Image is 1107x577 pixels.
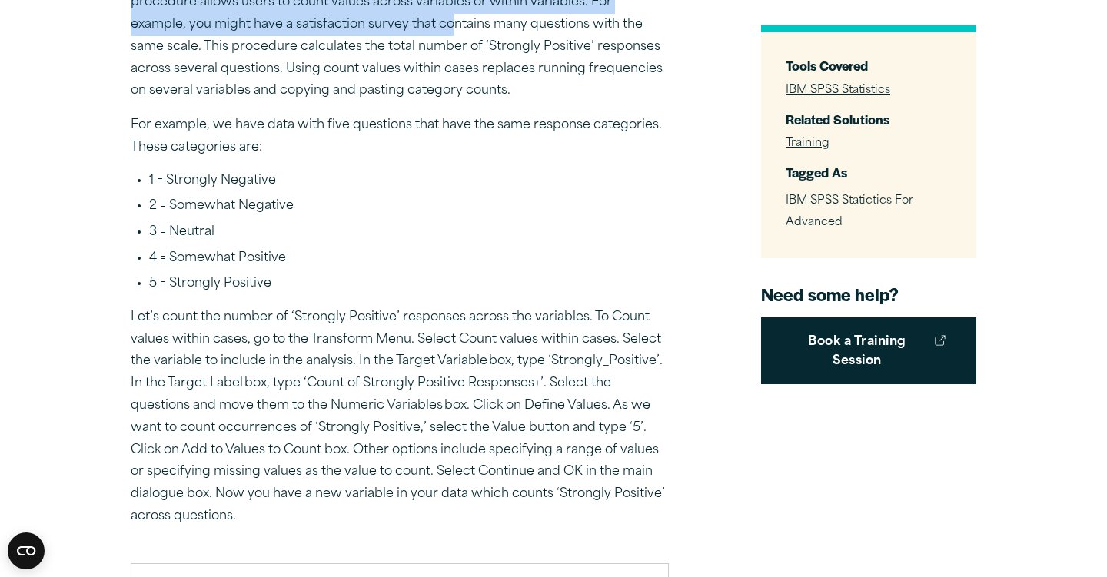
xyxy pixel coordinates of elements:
[149,171,669,191] li: 1 = Strongly Negative
[786,194,913,228] span: IBM SPSS Statictics For Advanced
[131,114,669,159] p: For example, we have data with five questions that have the same response categories. These categ...
[8,532,45,569] button: Open CMP widget
[786,84,890,95] a: IBM SPSS Statistics
[761,283,976,306] h4: Need some help?
[149,274,669,294] li: 5 = Strongly Positive
[786,164,952,181] h3: Tagged As
[786,138,829,149] a: Training
[149,197,669,217] li: 2 = Somewhat Negative
[761,317,976,383] a: Book a Training Session
[786,57,952,75] h3: Tools Covered
[149,223,669,243] li: 3 = Neutral
[149,249,669,269] li: 4 = Somewhat Positive
[131,307,669,528] p: Let’s count the number of ‘Strongly Positive’ responses across the variables. To Count values wit...
[786,110,952,128] h3: Related Solutions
